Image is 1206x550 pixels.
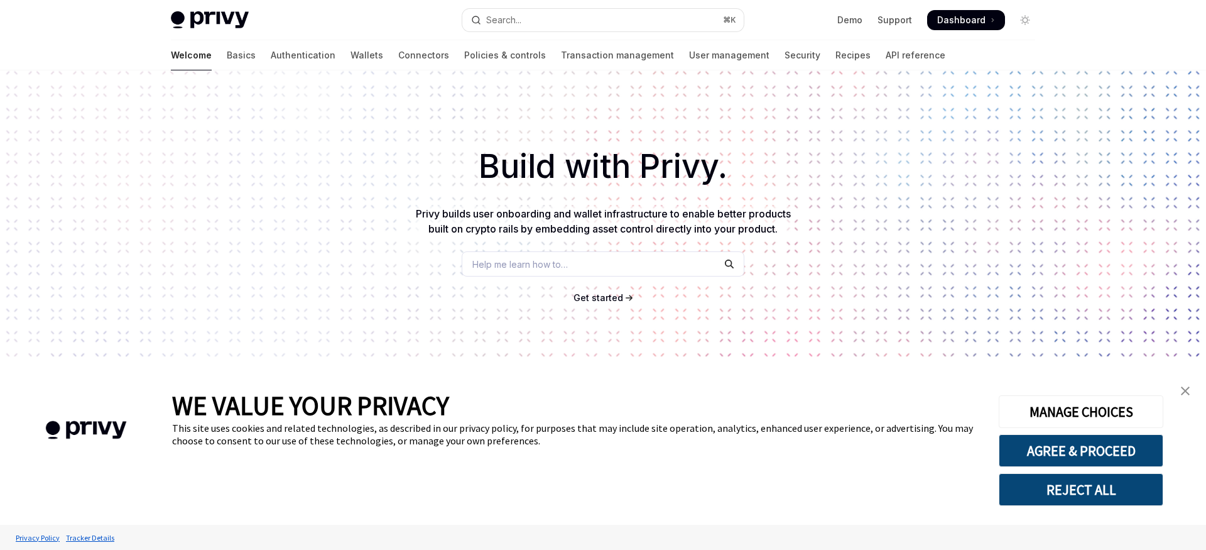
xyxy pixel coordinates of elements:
a: Recipes [835,40,871,70]
a: Privacy Policy [13,527,63,549]
a: Welcome [171,40,212,70]
a: Authentication [271,40,335,70]
button: Toggle dark mode [1015,10,1035,30]
a: Security [785,40,820,70]
a: Support [877,14,912,26]
img: light logo [171,11,249,29]
div: Search... [486,13,521,28]
a: close banner [1173,378,1198,404]
a: Wallets [350,40,383,70]
img: company logo [19,403,153,458]
img: close banner [1181,387,1190,395]
div: This site uses cookies and related technologies, as described in our privacy policy, for purposes... [172,422,980,447]
a: Demo [837,14,862,26]
button: MANAGE CHOICES [999,395,1163,428]
a: Basics [227,40,256,70]
span: Dashboard [937,14,986,26]
span: Privy builds user onboarding and wallet infrastructure to enable better products built on crypto ... [416,207,791,235]
a: Connectors [398,40,449,70]
span: ⌘ K [723,15,736,25]
span: Get started [573,292,623,303]
span: Help me learn how to… [472,258,568,271]
a: Transaction management [561,40,674,70]
a: User management [689,40,769,70]
a: Tracker Details [63,527,117,549]
a: Get started [573,292,623,304]
a: Policies & controls [464,40,546,70]
button: AGREE & PROCEED [999,434,1163,467]
span: WE VALUE YOUR PRIVACY [172,389,449,422]
a: API reference [886,40,945,70]
button: REJECT ALL [999,473,1163,506]
button: Open search [462,9,744,31]
a: Dashboard [927,10,1005,30]
h1: Build with Privy. [20,142,1186,191]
